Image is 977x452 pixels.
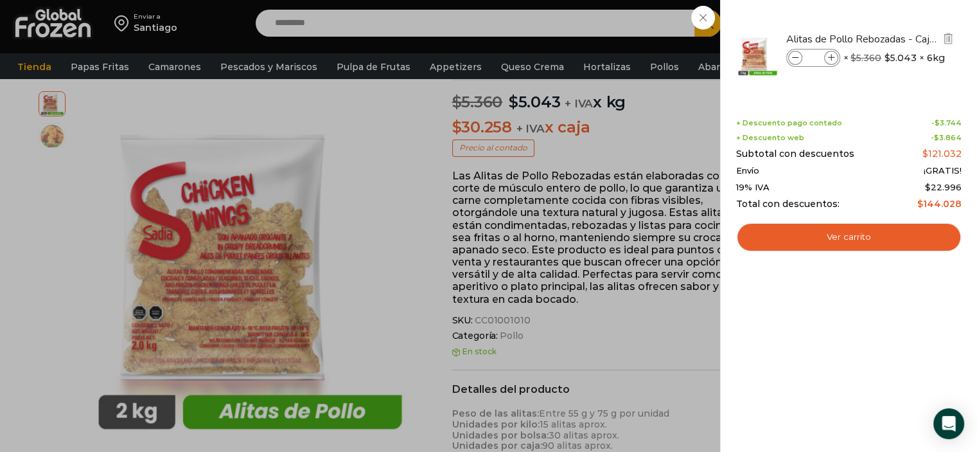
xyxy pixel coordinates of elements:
div: Open Intercom Messenger [933,408,964,439]
span: $ [850,52,856,64]
bdi: 5.043 [885,51,917,64]
a: Ver carrito [736,222,962,252]
bdi: 144.028 [917,198,962,210]
bdi: 3.744 [935,118,962,127]
input: Product quantity [804,51,823,65]
span: Envío [736,166,759,176]
span: $ [935,118,940,127]
bdi: 3.864 [934,133,962,142]
span: $ [885,51,890,64]
span: 22.996 [925,182,962,192]
span: $ [925,182,931,192]
span: $ [917,198,923,210]
bdi: 121.032 [922,148,962,159]
span: - [931,119,962,127]
span: $ [922,148,928,159]
span: + Descuento pago contado [736,119,842,127]
a: Eliminar Alitas de Pollo Rebozadas - Caja 6 kg del carrito [941,32,955,48]
span: × × 6kg [843,49,945,67]
span: ¡GRATIS! [924,166,962,176]
span: 19% IVA [736,183,770,193]
a: Alitas de Pollo Rebozadas - Caja 6 kg [786,32,939,46]
span: Total con descuentos: [736,199,840,210]
img: Eliminar Alitas de Pollo Rebozadas - Caja 6 kg del carrito [942,33,954,44]
span: - [931,134,962,142]
span: $ [934,133,939,142]
span: Subtotal con descuentos [736,149,854,159]
span: + Descuento web [736,134,804,142]
bdi: 5.360 [850,52,881,64]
